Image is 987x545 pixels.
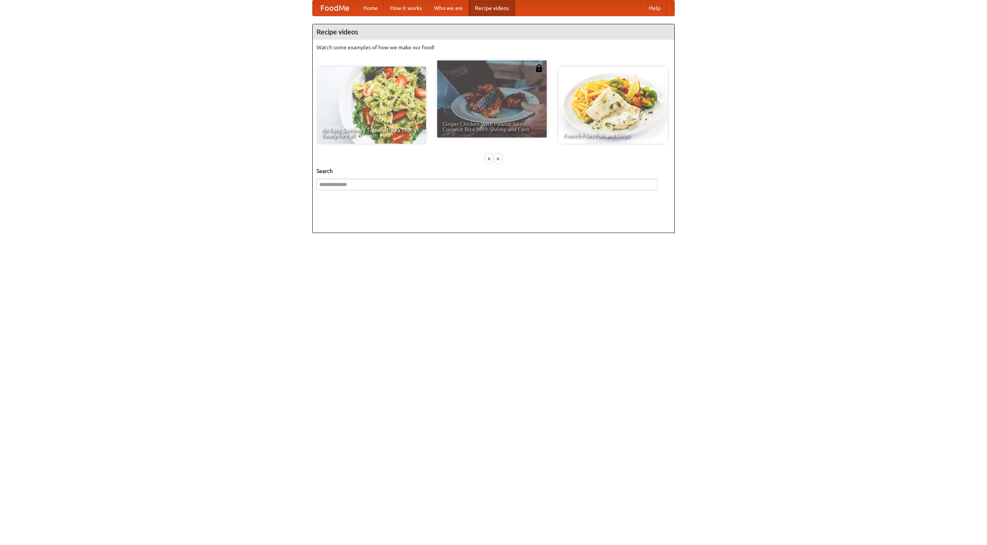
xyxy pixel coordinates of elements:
[485,154,492,163] div: «
[643,0,667,16] a: Help
[322,127,421,138] span: An Easy, Summery Tomato Pasta That's Ready for Fall
[317,67,426,144] a: An Easy, Summery Tomato Pasta That's Ready for Fall
[495,154,502,163] div: »
[535,64,543,72] img: 483408.png
[469,0,515,16] a: Recipe videos
[558,67,668,144] a: French Fries Fish and Chips
[313,24,674,40] h4: Recipe videos
[384,0,428,16] a: How it works
[317,44,670,51] p: Watch some examples of how we make our food!
[428,0,469,16] a: Who we are
[357,0,384,16] a: Home
[313,0,357,16] a: FoodMe
[317,167,670,175] h5: Search
[564,133,662,138] span: French Fries Fish and Chips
